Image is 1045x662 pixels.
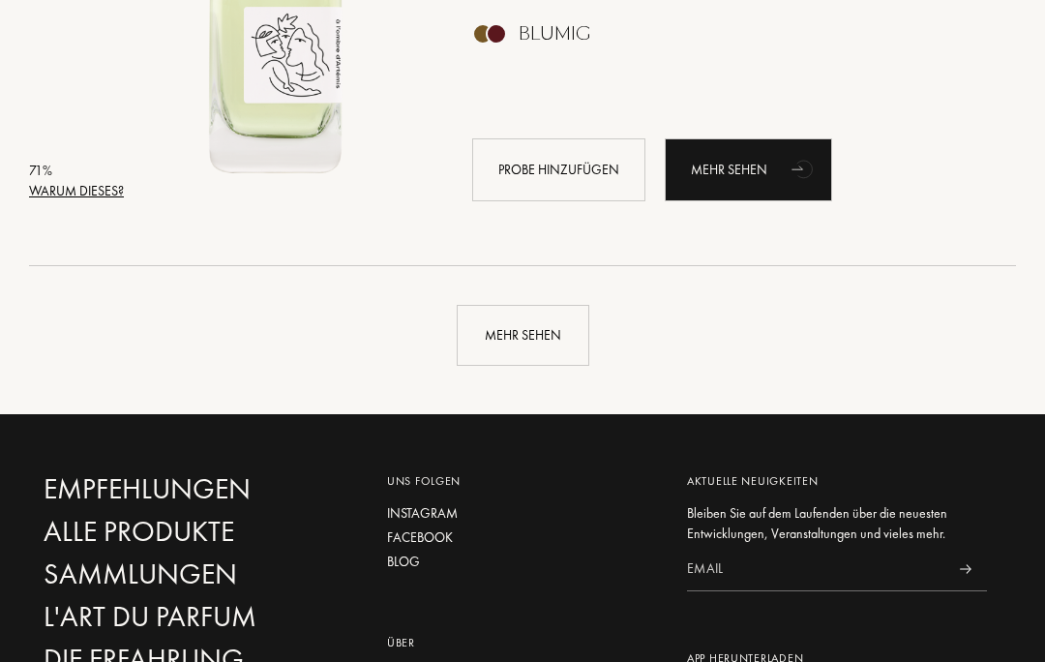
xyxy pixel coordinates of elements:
[387,634,658,651] div: Über
[44,557,343,591] a: Sammlungen
[458,29,988,49] a: Blumig
[44,472,343,506] a: Empfehlungen
[387,552,658,572] a: Blog
[665,138,832,201] a: Mehr sehenanimation
[387,527,658,548] a: Facebook
[687,472,987,490] div: Aktuelle Neuigkeiten
[959,564,971,574] img: news_send.svg
[687,548,943,591] input: Email
[687,503,987,544] div: Bleiben Sie auf dem Laufenden über die neuesten Entwicklungen, Veranstaltungen und vieles mehr.
[387,503,658,524] a: Instagram
[44,515,343,549] a: Alle Produkte
[785,149,823,188] div: animation
[519,23,590,45] div: Blumig
[472,138,645,201] div: Probe hinzufügen
[387,472,658,490] div: Uns folgen
[457,305,589,366] div: Mehr sehen
[665,138,832,201] div: Mehr sehen
[29,161,124,181] div: 71 %
[29,181,124,201] div: Warum dieses?
[44,600,343,634] a: L'Art du Parfum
